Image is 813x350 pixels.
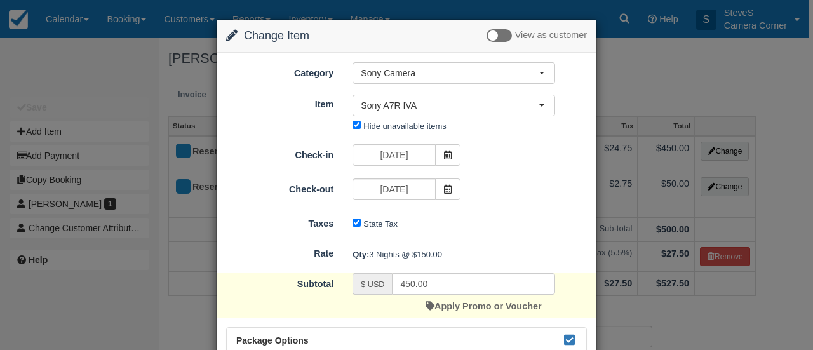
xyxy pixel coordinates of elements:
[217,93,343,111] label: Item
[353,62,555,84] button: Sony Camera
[361,67,539,79] span: Sony Camera
[343,244,596,265] div: 3 Nights @ $150.00
[244,29,309,42] span: Change Item
[363,219,398,229] label: State Tax
[217,213,343,231] label: Taxes
[361,99,539,112] span: Sony A7R IVA
[353,95,555,116] button: Sony A7R IVA
[426,301,541,311] a: Apply Promo or Voucher
[353,250,369,259] strong: Qty
[363,121,446,131] label: Hide unavailable items
[217,178,343,196] label: Check-out
[361,280,384,289] small: $ USD
[217,273,343,291] label: Subtotal
[217,144,343,162] label: Check-in
[236,335,309,346] span: Package Options
[217,243,343,260] label: Rate
[217,62,343,80] label: Category
[515,30,587,41] span: View as customer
